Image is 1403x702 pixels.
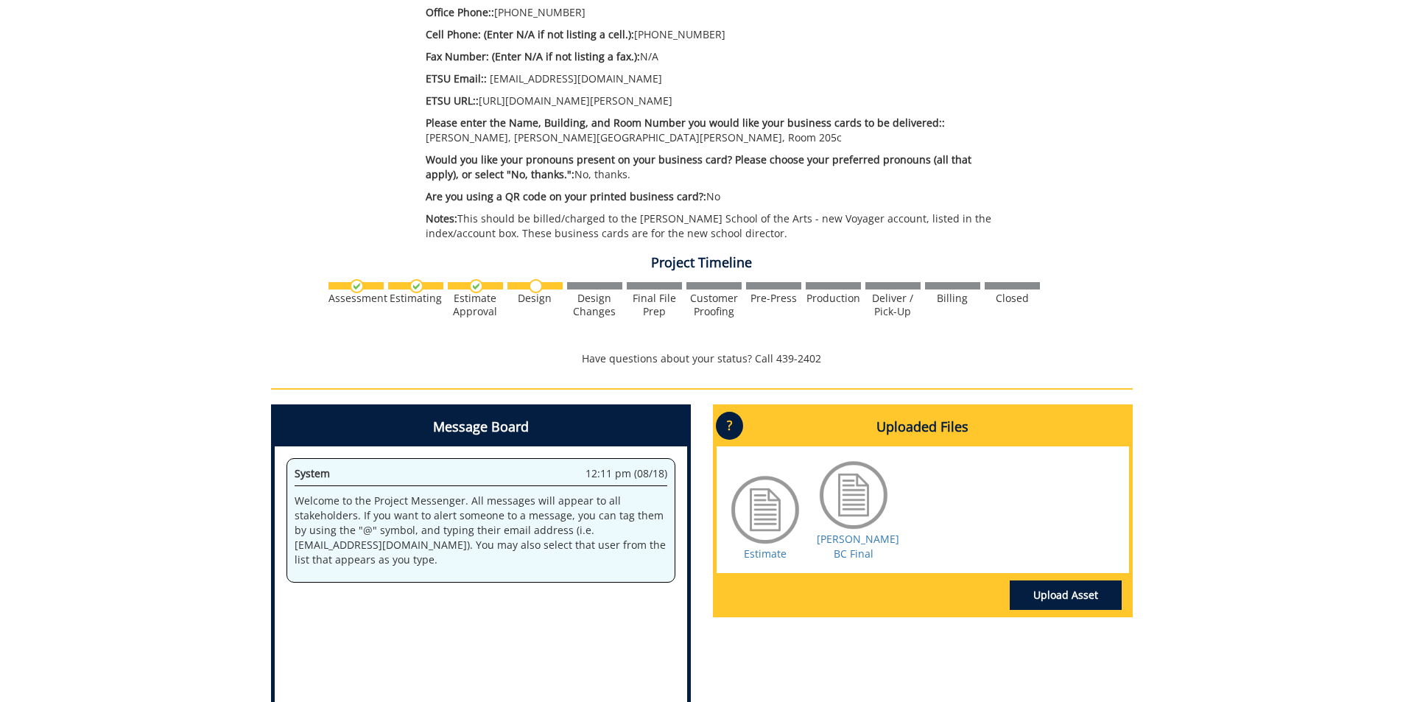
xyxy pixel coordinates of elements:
[1010,580,1122,610] a: Upload Asset
[426,152,971,181] span: Would you like your pronouns present on your business card? Please choose your preferred pronouns...
[744,547,787,561] a: Estimate
[295,494,667,567] p: Welcome to the Project Messenger. All messages will appear to all stakeholders. If you want to al...
[426,189,1002,204] p: No
[817,532,899,561] a: [PERSON_NAME] BC Final
[388,292,443,305] div: Estimating
[426,5,1002,20] p: [PHONE_NUMBER]
[448,292,503,318] div: Estimate Approval
[426,94,479,108] span: ETSU URL::
[426,211,1002,241] p: This should be billed/charged to the [PERSON_NAME] School of the Arts - new Voyager account, list...
[271,351,1133,366] p: Have questions about your status? Call 439-2402
[426,49,1002,64] p: N/A
[295,466,330,480] span: System
[275,408,687,446] h4: Message Board
[426,27,634,41] span: Cell Phone: (Enter N/A if not listing a cell.):
[529,279,543,293] img: no
[686,292,742,318] div: Customer Proofing
[426,116,1002,145] p: [PERSON_NAME], [PERSON_NAME][GEOGRAPHIC_DATA][PERSON_NAME], Room 205c
[350,279,364,293] img: checkmark
[865,292,921,318] div: Deliver / Pick-Up
[586,466,667,481] span: 12:11 pm (08/18)
[426,189,706,203] span: Are you using a QR code on your printed business card?:
[426,94,1002,108] p: [URL][DOMAIN_NAME][PERSON_NAME]
[925,292,980,305] div: Billing
[426,5,494,19] span: Office Phone::
[426,116,945,130] span: Please enter the Name, Building, and Room Number you would like your business cards to be deliver...
[271,256,1133,270] h4: Project Timeline
[426,211,457,225] span: Notes:
[985,292,1040,305] div: Closed
[426,27,1002,42] p: [PHONE_NUMBER]
[469,279,483,293] img: checkmark
[426,71,487,85] span: ETSU Email::
[507,292,563,305] div: Design
[426,152,1002,182] p: No, thanks.
[746,292,801,305] div: Pre-Press
[627,292,682,318] div: Final File Prep
[328,292,384,305] div: Assessment
[426,71,1002,86] p: [EMAIL_ADDRESS][DOMAIN_NAME]
[806,292,861,305] div: Production
[567,292,622,318] div: Design Changes
[426,49,640,63] span: Fax Number: (Enter N/A if not listing a fax.):
[409,279,423,293] img: checkmark
[717,408,1129,446] h4: Uploaded Files
[716,412,743,440] p: ?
